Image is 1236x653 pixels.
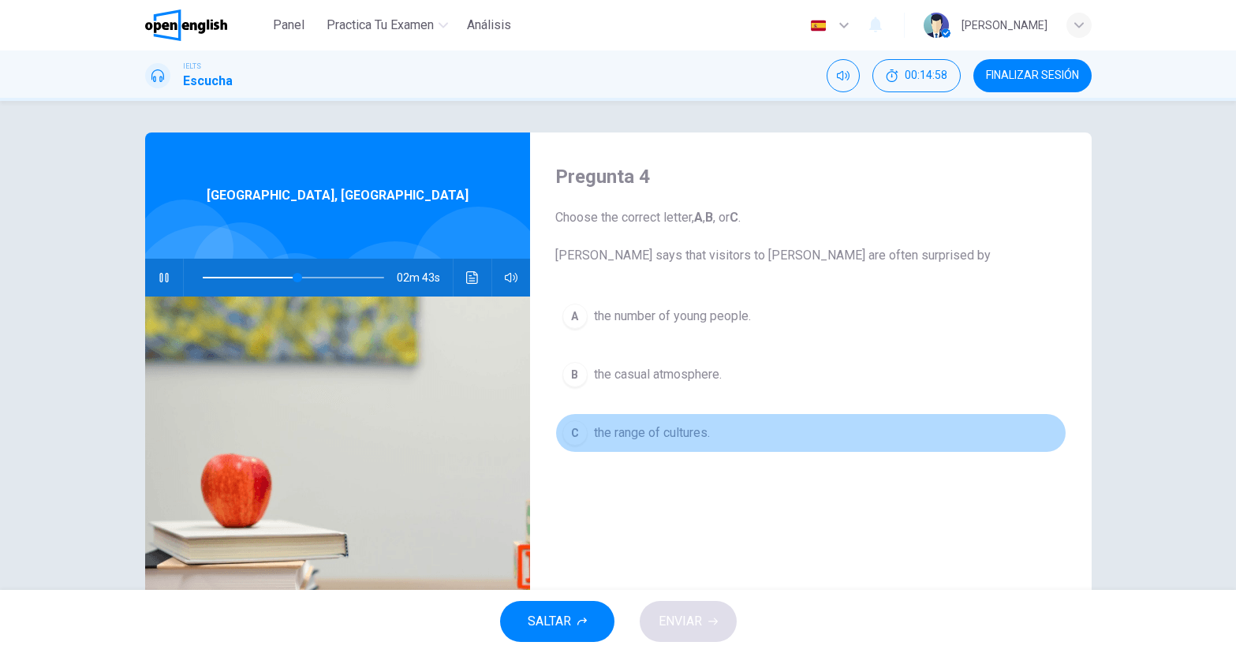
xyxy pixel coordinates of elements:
[555,413,1066,453] button: Cthe range of cultures.
[594,424,710,442] span: the range of cultures.
[694,210,703,225] b: A
[962,16,1047,35] div: [PERSON_NAME]
[730,210,738,225] b: C
[327,16,434,35] span: Practica tu examen
[705,210,713,225] b: B
[460,259,485,297] button: Haz clic para ver la transcripción del audio
[973,59,1092,92] button: FINALIZAR SESIÓN
[467,16,511,35] span: Análisis
[562,304,588,329] div: A
[397,259,453,297] span: 02m 43s
[594,307,751,326] span: the number of young people.
[320,11,454,39] button: Practica tu examen
[905,69,947,82] span: 00:14:58
[183,61,201,72] span: IELTS
[263,11,314,39] button: Panel
[528,610,571,632] span: SALTAR
[145,9,264,41] a: OpenEnglish logo
[594,365,722,384] span: the casual atmosphere.
[872,59,961,92] button: 00:14:58
[986,69,1079,82] span: FINALIZAR SESIÓN
[562,420,588,446] div: C
[808,20,828,32] img: es
[827,59,860,92] div: Silenciar
[145,9,228,41] img: OpenEnglish logo
[555,297,1066,336] button: Athe number of young people.
[207,186,469,205] span: [GEOGRAPHIC_DATA], [GEOGRAPHIC_DATA]
[273,16,304,35] span: Panel
[461,11,517,39] button: Análisis
[924,13,949,38] img: Profile picture
[555,164,1066,189] h4: Pregunta 4
[500,601,614,642] button: SALTAR
[562,362,588,387] div: B
[872,59,961,92] div: Ocultar
[183,72,233,91] h1: Escucha
[555,355,1066,394] button: Bthe casual atmosphere.
[555,208,1066,265] span: Choose the correct letter, , , or . [PERSON_NAME] says that visitors to [PERSON_NAME] are often s...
